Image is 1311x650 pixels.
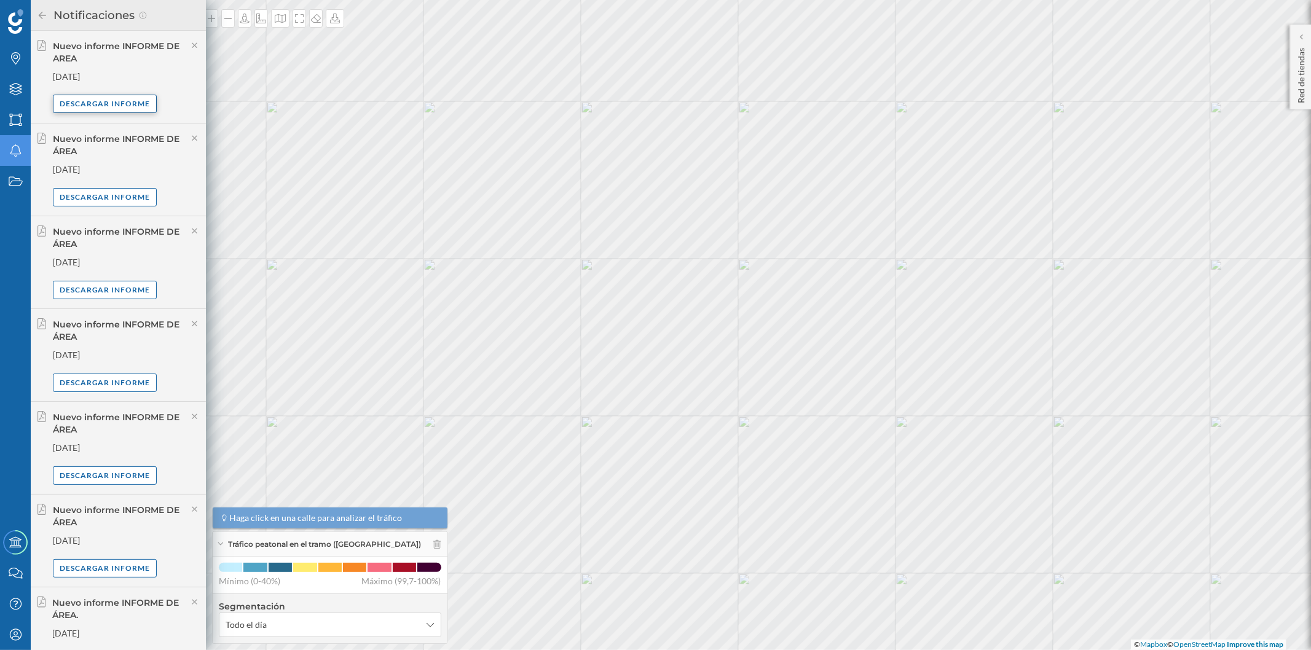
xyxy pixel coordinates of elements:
[53,318,183,343] div: Nuevo informe INFORME DE ÁREA
[228,539,421,550] span: Tráfico peatonal en el tramo ([GEOGRAPHIC_DATA])
[53,71,200,83] div: [DATE]
[219,575,280,587] span: Mínimo (0-40%)
[1131,640,1286,650] div: © ©
[25,9,68,20] span: Soporte
[362,575,441,587] span: Máximo (99,7-100%)
[1140,640,1167,649] a: Mapbox
[53,349,200,361] div: [DATE]
[219,600,441,613] h4: Segmentación
[8,9,23,34] img: Geoblink Logo
[53,40,183,65] div: Nuevo informe INFORME DE AREA
[53,411,183,436] div: Nuevo informe INFORME DE ÁREA
[48,6,138,25] h2: Notificaciones
[53,504,183,528] div: Nuevo informe INFORME DE ÁREA
[1295,43,1307,103] p: Red de tiendas
[53,225,183,250] div: Nuevo informe INFORME DE ÁREA
[52,597,183,621] div: Nuevo informe INFORME DE ÁREA.
[53,256,200,268] div: [DATE]
[230,512,403,524] span: Haga click en una calle para analizar el tráfico
[1227,640,1283,649] a: Improve this map
[226,619,267,631] span: Todo el día
[53,133,183,157] div: Nuevo informe INFORME DE ÁREA
[53,163,200,176] div: [DATE]
[53,442,200,454] div: [DATE]
[52,627,200,640] div: [DATE]
[53,534,200,547] div: [DATE]
[1173,640,1226,649] a: OpenStreetMap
